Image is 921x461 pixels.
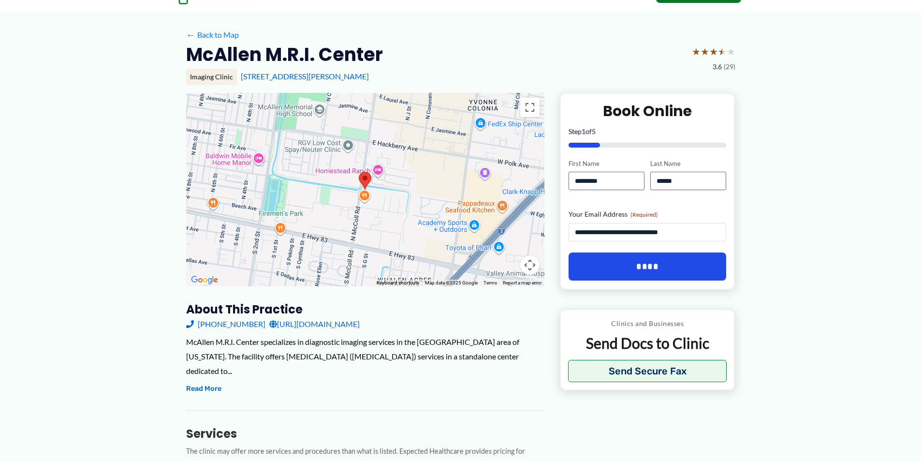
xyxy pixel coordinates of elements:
[568,334,727,353] p: Send Docs to Clinic
[483,280,497,285] a: Terms (opens in new tab)
[186,30,195,39] span: ←
[241,72,369,81] a: [STREET_ADDRESS][PERSON_NAME]
[630,211,658,218] span: (Required)
[186,69,237,85] div: Imaging Clinic
[727,43,735,60] span: ★
[718,43,727,60] span: ★
[186,383,221,395] button: Read More
[186,426,544,441] h3: Services
[569,128,727,135] p: Step of
[650,159,726,168] label: Last Name
[568,317,727,330] p: Clinics and Businesses
[186,317,265,331] a: [PHONE_NUMBER]
[520,98,540,117] button: Toggle fullscreen view
[189,274,220,286] a: Open this area in Google Maps (opens a new window)
[425,280,478,285] span: Map data ©2025 Google
[186,302,544,317] h3: About this practice
[520,255,540,275] button: Map camera controls
[377,280,419,286] button: Keyboard shortcuts
[186,335,544,378] div: McAllen M.R.I. Center specializes in diagnostic imaging services in the [GEOGRAPHIC_DATA] area of...
[592,127,596,135] span: 5
[568,360,727,382] button: Send Secure Fax
[269,317,360,331] a: [URL][DOMAIN_NAME]
[692,43,701,60] span: ★
[582,127,585,135] span: 1
[503,280,541,285] a: Report a map error
[569,209,727,219] label: Your Email Address
[189,274,220,286] img: Google
[186,28,239,42] a: ←Back to Map
[724,60,735,73] span: (29)
[713,60,722,73] span: 3.6
[701,43,709,60] span: ★
[709,43,718,60] span: ★
[569,159,644,168] label: First Name
[186,43,383,66] h2: McAllen M.R.I. Center
[569,102,727,120] h2: Book Online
